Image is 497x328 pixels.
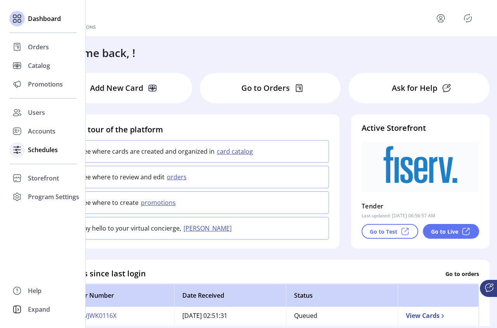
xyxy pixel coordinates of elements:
[174,307,286,324] td: [DATE] 02:51:31
[28,108,45,117] span: Users
[28,305,50,314] span: Expand
[462,12,474,24] button: Publisher Panel
[392,82,437,94] p: Ask for Help
[28,192,79,201] span: Program Settings
[174,284,286,307] th: Date Received
[435,12,447,24] button: menu
[286,307,398,324] td: Queued
[370,227,397,236] p: Go to Test
[80,172,165,182] p: See where to review and edit
[28,286,42,295] span: Help
[80,147,215,156] p: See where cards are created and organized in
[139,198,180,207] button: promotions
[431,227,458,236] p: Go to Live
[80,198,139,207] p: See where to create
[62,284,174,307] th: Order Number
[215,147,258,156] button: card catalog
[90,82,143,94] p: Add New Card
[62,307,174,324] td: CHTWJWK0116X
[165,172,191,182] button: orders
[61,268,146,279] h4: Orders since last login
[28,80,63,89] span: Promotions
[362,212,435,219] p: Last updated: [DATE] 06:56:57 AM
[286,284,398,307] th: Status
[181,224,236,233] button: [PERSON_NAME]
[445,269,479,278] p: Go to orders
[28,174,59,183] span: Storefront
[362,122,479,134] h4: Active Storefront
[28,14,61,23] span: Dashboard
[61,124,329,135] h4: Take a tour of the platform
[28,42,49,52] span: Orders
[28,145,58,154] span: Schedules
[362,200,383,212] p: Tender
[80,224,181,233] p: Say hello to your virtual concierge,
[51,45,135,61] h3: Welcome back, !
[398,307,479,324] td: View Cards
[28,127,55,136] span: Accounts
[28,61,50,70] span: Catalog
[241,82,290,94] p: Go to Orders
